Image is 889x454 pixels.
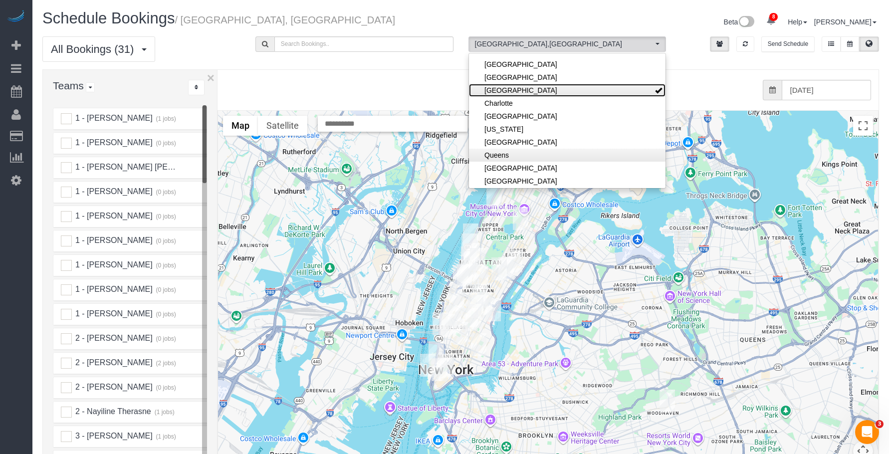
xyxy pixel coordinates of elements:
[461,233,477,256] div: 08/14/2025 9:00AM - Tom Petri - 555 W59th Street, Apt 10e, New York, NY 10019
[74,407,151,416] span: 2 - Nayiline Therasne
[507,249,522,272] div: 08/14/2025 12:00PM - Robert Frerich - 404 East 66th Street, Apt. 5p, New York, NY 10065
[468,36,667,52] ol: All Locations
[155,433,176,440] small: (1 jobs)
[188,80,205,95] div: ...
[155,140,176,147] small: (0 jobs)
[74,138,152,147] span: 1 - [PERSON_NAME]
[155,286,176,293] small: (0 jobs)
[457,263,472,286] div: 08/14/2025 5:00PM - Marina Solovchuk (Plus Group Consulting Engineering) - 333 West 39th Street, ...
[469,175,666,188] li: Staten Island
[468,295,483,318] div: 08/14/2025 10:00AM - Sam Kochman - 131 East 23rd Street, Apt.3a, New York, NY 10010
[469,58,666,71] li: Boston
[473,266,488,289] div: 08/14/2025 2:00PM - Aurora Torres Barbosa (EFE News Service - Agencia EFE) - 25 West 43rd Street,...
[471,284,487,307] div: 08/14/2025 4:00PM - Natalie Steiner (Brightline Capital Management) - 461 Park Ave South, 8th Flo...
[74,358,152,367] span: 2 - [PERSON_NAME]
[475,39,654,49] span: [GEOGRAPHIC_DATA] , [GEOGRAPHIC_DATA]
[175,14,395,25] small: / [GEOGRAPHIC_DATA], [GEOGRAPHIC_DATA]
[469,123,666,136] li: New Jersey
[469,136,666,149] li: Portland
[491,257,507,280] div: 08/14/2025 9:00AM - Vaishali Desai - 159 East 55th Street, Apt. 2a, New York, NY 10022
[724,18,755,26] a: Beta
[470,248,485,271] div: 08/14/2025 6:00PM - Rob Pohle (Hearst Media Production Group) - 250 West 54th Street, Suite 700, ...
[469,175,666,188] a: [GEOGRAPHIC_DATA]
[195,84,198,90] i: Sort Teams
[513,207,528,230] div: 08/14/2025 2:00PM - Sara Walker-Santana - 1192 Park Ave, Apt. 9a, New York, NY 10128
[74,187,152,196] span: 1 - [PERSON_NAME]
[769,13,778,21] span: 8
[469,84,666,97] a: [GEOGRAPHIC_DATA]
[469,136,666,149] a: [GEOGRAPHIC_DATA]
[462,308,478,331] div: 08/14/2025 9:00AM - Angela Stepan - 124 East 13th Street, Apt.5, New York, NY 10003
[485,298,501,321] div: 08/14/2025 9:00AM - Elizabeth Seidman - 30 Waterside Plaza, Apt 35j, New York, NY 10010
[761,36,815,52] button: Send Schedule
[463,243,479,266] div: 08/14/2025 10:00AM - Toni Roth - 421 West 54th Street, Apt.3e, New York, NY 10019
[469,110,666,123] li: Denver
[74,309,152,318] span: 1 - [PERSON_NAME]
[155,311,176,318] small: (0 jobs)
[466,304,481,327] div: 08/14/2025 8:00AM - Sarah Quasarano - 145 East 16th Street, Apt. 8f, New York, NY 10003
[51,43,139,55] span: All Bookings (31)
[469,71,666,84] a: [GEOGRAPHIC_DATA]
[155,189,176,196] small: (0 jobs)
[449,288,464,311] div: 08/14/2025 9:00AM - Nunzio Thron - 226 West 21st Street, Apt. 2r, New York, NY 10011
[42,9,175,27] span: Schedule Bookings
[469,162,666,175] li: Seattle
[74,114,152,122] span: 1 - [PERSON_NAME]
[74,285,152,293] span: 1 - [PERSON_NAME]
[155,384,176,391] small: (0 jobs)
[782,80,872,100] input: Date
[469,149,666,162] a: Queens
[876,420,884,428] span: 3
[469,162,666,175] a: [GEOGRAPHIC_DATA]
[74,334,152,342] span: 2 - [PERSON_NAME]
[207,71,215,84] button: ×
[738,16,754,29] img: New interface
[788,18,807,26] a: Help
[433,312,448,335] div: 08/14/2025 1:00PM - Christopher Doyle - 600 Washington Street, Apt.708, New York, NY 10014
[74,236,152,244] span: 1 - [PERSON_NAME]
[155,237,176,244] small: (0 jobs)
[498,257,514,280] div: 08/14/2025 10:00AM - Madeleine Spitz - 320 East 58th Street, Apt. 9h, New York, NY 10022
[53,80,84,91] span: Teams
[477,292,492,315] div: 08/14/2025 11:00AM - Theodore Mahlum - 247 East 28th Street, Apt. 11e, New York, NY 10016
[761,10,781,32] a: 8
[155,115,176,122] small: (1 jobs)
[469,97,666,110] a: Charlotte
[469,110,666,123] a: [GEOGRAPHIC_DATA]
[469,84,666,97] li: Brooklyn
[460,260,476,283] div: 08/14/2025 2:30PM - Mychal Harrison - 312 West 43rd Street, Apt. 32f, New York, NY 10036
[74,260,152,269] span: 1 - [PERSON_NAME]
[486,184,502,207] div: 08/14/2025 8:00AM - Paul Vozzo - 309 West 99th Street, Apt 5b, New York, NY 10025
[660,390,675,413] div: 08/14/2025 10:00AM - Bridget Perales (Batra Group Real Estate) - 89-08 91st Street, Apt. 1, Jamai...
[155,213,176,220] small: (0 jobs)
[469,58,666,71] a: [GEOGRAPHIC_DATA]
[429,341,444,364] div: 08/14/2025 8:00AM - Karen Gray - 101 Warren Street, Apt. 640, New York, NY 10007
[155,262,176,269] small: (0 jobs)
[74,212,152,220] span: 1 - [PERSON_NAME]
[274,36,453,52] input: Search Bookings..
[155,335,176,342] small: (0 jobs)
[469,123,666,136] a: [US_STATE]
[853,116,873,136] button: Toggle fullscreen view
[74,383,152,391] span: 2 - [PERSON_NAME]
[6,10,26,24] img: Automaid Logo
[461,246,476,269] div: 08/14/2025 9:00AM - David Reid - 427 West 51st Street, Apt. 5h, New York, NY 10019
[453,322,468,345] div: 08/14/2025 7:00PM - Elaine Pugsley (Mythology) - 324 Lafayette Street, 2nd Floor, New York, NY 10012
[814,18,877,26] a: [PERSON_NAME]
[153,409,175,416] small: (1 jobs)
[432,358,447,381] div: 08/14/2025 11:00AM - Tony Lake (Permanent Waves) - 37 Wall Street, Apt. 2a, New York, NY 10005
[855,420,879,444] iframe: Intercom live chat
[74,163,220,171] span: 1 - [PERSON_NAME] [PERSON_NAME]
[74,432,152,440] span: 3 - [PERSON_NAME]
[446,305,461,328] div: 08/14/2025 8:30AM - Campbell Chambers - 1 Christopher Street, Apt. 11g, New York, NY 10014
[258,116,307,136] button: Show satellite imagery
[453,265,468,288] div: 08/14/2025 9:00AM - Sarah Cortazzo (Calitre LLC) - 400 West 37th Street, Apt. 7r, New York, NY 10018
[420,354,436,377] div: 08/14/2025 11:00AM - Angelica Rivera (New York Property Insurance Underwriting Association) - 380...
[440,314,455,337] div: 08/14/2025 2:00PM - Kruti Sheth - 1 7th Ave South, Apt. 2, New York, NY 10014
[463,224,478,246] div: 08/14/2025 2:00PM - Yannil Gonzalez (Cooley) - 140 Riverside Blvd, Apt. 1007, New York, NY 10069
[42,36,155,62] button: All Bookings (31)
[468,36,667,52] button: [GEOGRAPHIC_DATA],[GEOGRAPHIC_DATA]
